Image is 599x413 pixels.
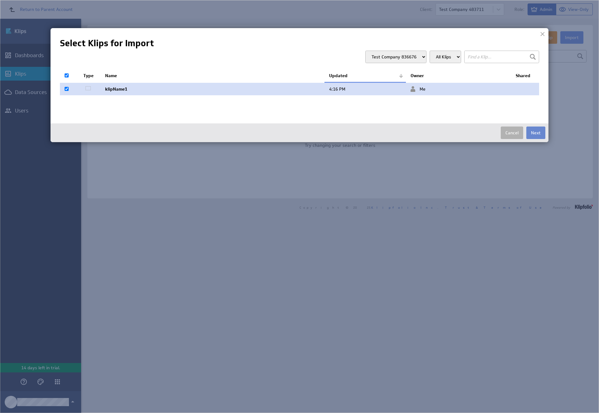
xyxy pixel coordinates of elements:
span: Aug 18, 2025 4:16 PM [329,86,345,92]
th: Updated [324,69,406,82]
button: Cancel [501,127,523,139]
span: Me [411,86,426,92]
th: Type [79,69,100,82]
h1: Select Klips for Import [60,37,539,49]
input: Find a Klip... [464,51,539,63]
img: icon-blank.png [83,86,93,91]
th: Owner [406,69,511,82]
td: klipName1 [100,82,324,96]
button: Next [526,127,545,139]
th: Name [100,69,324,82]
th: Shared [511,69,539,82]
